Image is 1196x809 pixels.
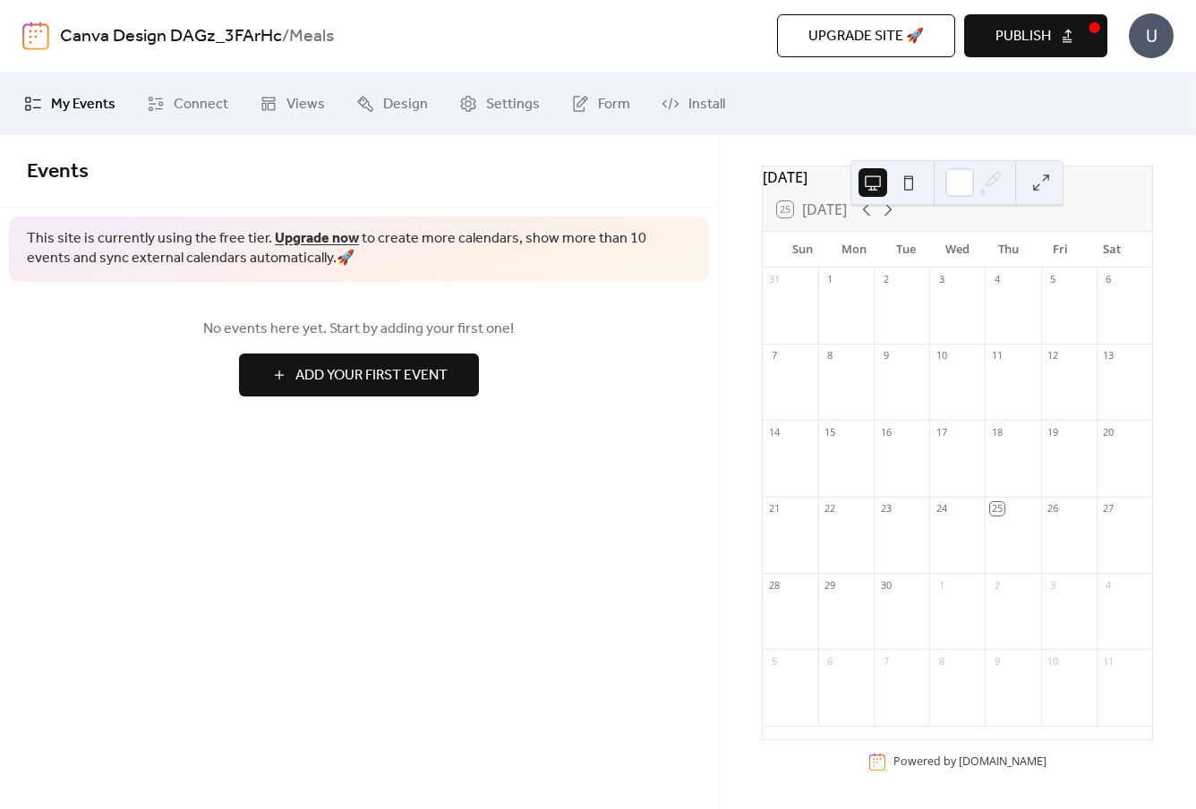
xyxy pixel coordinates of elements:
[648,80,739,128] a: Install
[824,654,837,668] div: 6
[1046,349,1060,362] div: 12
[27,353,691,396] a: Add Your First Event
[1102,502,1115,515] div: 27
[1102,578,1115,592] div: 4
[688,94,725,115] span: Install
[828,232,880,268] div: Mon
[1102,654,1115,668] div: 11
[990,273,1004,286] div: 4
[22,21,49,50] img: logo
[289,20,334,54] b: Meals
[935,502,948,515] div: 24
[808,26,924,47] span: Upgrade site 🚀
[777,14,955,57] button: Upgrade site 🚀
[768,654,782,668] div: 5
[1046,654,1060,668] div: 10
[931,232,983,268] div: Wed
[27,152,89,192] span: Events
[1046,578,1060,592] div: 3
[935,425,948,439] div: 17
[343,80,441,128] a: Design
[282,20,289,54] b: /
[990,502,1004,515] div: 25
[879,349,893,362] div: 9
[383,94,428,115] span: Design
[935,654,948,668] div: 8
[824,349,837,362] div: 8
[768,502,782,515] div: 21
[879,273,893,286] div: 2
[1102,349,1115,362] div: 13
[768,425,782,439] div: 14
[879,502,893,515] div: 23
[1035,232,1087,268] div: Fri
[995,26,1051,47] span: Publish
[27,319,691,340] span: No events here yet. Start by adding your first one!
[983,232,1035,268] div: Thu
[879,425,893,439] div: 16
[880,232,932,268] div: Tue
[1086,232,1138,268] div: Sat
[295,365,448,387] span: Add Your First Event
[824,502,837,515] div: 22
[990,425,1004,439] div: 18
[286,94,325,115] span: Views
[1102,425,1115,439] div: 20
[486,94,540,115] span: Settings
[133,80,242,128] a: Connect
[990,349,1004,362] div: 11
[879,654,893,668] div: 7
[1046,502,1060,515] div: 26
[239,353,479,396] button: Add Your First Event
[598,94,630,115] span: Form
[446,80,553,128] a: Settings
[964,14,1107,57] button: Publish
[990,578,1004,592] div: 2
[824,273,837,286] div: 1
[558,80,644,128] a: Form
[777,232,829,268] div: Sun
[768,349,782,362] div: 7
[60,20,282,54] a: Canva Design DAGz_3FArHc
[1129,13,1174,58] div: U
[174,94,228,115] span: Connect
[824,425,837,439] div: 15
[768,273,782,286] div: 31
[959,754,1046,770] a: [DOMAIN_NAME]
[990,654,1004,668] div: 9
[879,578,893,592] div: 30
[893,754,1046,770] div: Powered by
[824,578,837,592] div: 29
[768,578,782,592] div: 28
[935,349,948,362] div: 10
[27,229,691,269] span: This site is currently using the free tier. to create more calendars, show more than 10 events an...
[1046,273,1060,286] div: 5
[1102,273,1115,286] div: 6
[275,225,359,252] a: Upgrade now
[1046,425,1060,439] div: 19
[935,273,948,286] div: 3
[51,94,115,115] span: My Events
[11,80,129,128] a: My Events
[763,166,1152,188] div: [DATE]
[246,80,338,128] a: Views
[935,578,948,592] div: 1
